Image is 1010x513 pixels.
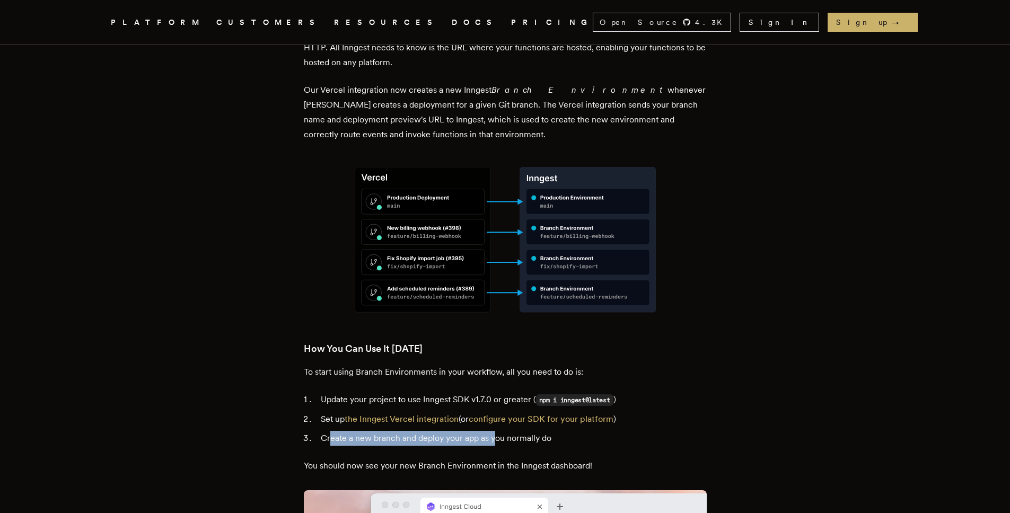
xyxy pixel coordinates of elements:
span: 4.3 K [695,17,728,28]
li: Set up (or ) [318,412,707,427]
button: RESOURCES [334,16,439,29]
a: DOCS [452,16,498,29]
p: To start using Branch Environments in your workflow, all you need to do is: [304,365,707,379]
span: Open Source [600,17,678,28]
img: Inngest Branch Environments aligning with Vercel Preview Environments [304,159,707,320]
p: You should now see your new Branch Environment in the Inngest dashboard! [304,458,707,473]
code: npm i inngest@latest [536,394,613,406]
span: → [891,17,909,28]
a: configure your SDK for your platform [469,414,613,424]
a: Sign In [740,13,819,32]
a: Sign up [828,13,918,32]
button: PLATFORM [111,16,204,29]
a: CUSTOMERS [216,16,321,29]
p: With Inngest, you send events via our SDK, and Inngest invokes your functions reliably and secure... [304,25,707,70]
li: Create a new branch and deploy your app as you normally do [318,431,707,446]
h3: How You Can Use It [DATE] [304,341,707,356]
em: Branch Environment [491,85,668,95]
a: PRICING [511,16,593,29]
li: Update your project to use Inngest SDK v1.7.0 or greater ( ) [318,392,707,408]
p: Our Vercel integration now creates a new Inngest whenever [PERSON_NAME] creates a deployment for ... [304,83,707,142]
a: the Inngest Vercel integration [345,414,459,424]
